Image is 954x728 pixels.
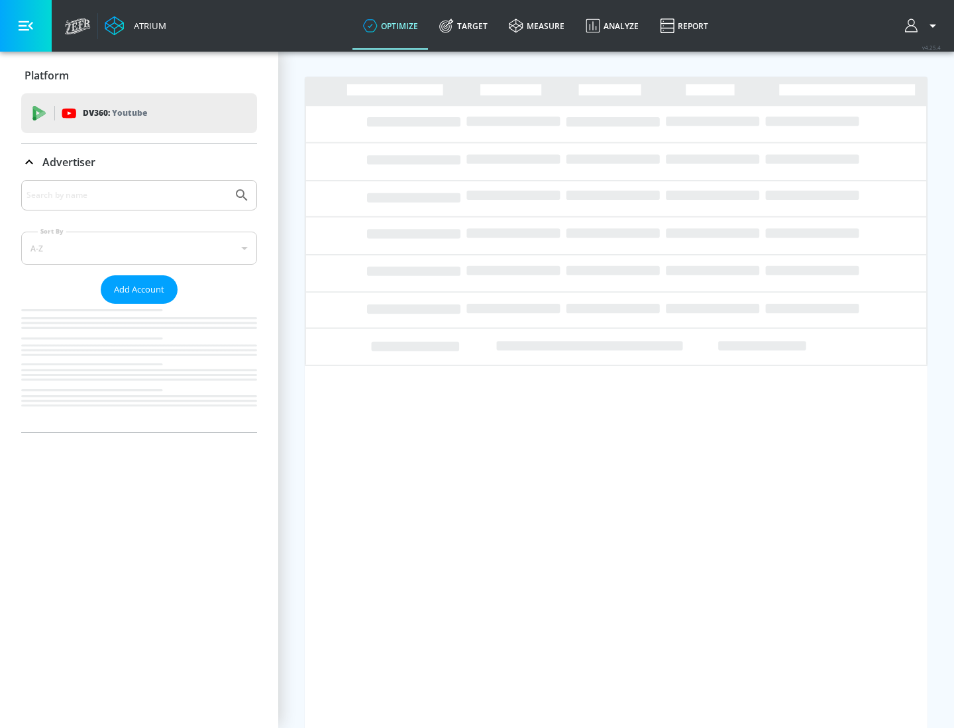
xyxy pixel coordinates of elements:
a: Atrium [105,16,166,36]
input: Search by name [26,187,227,204]
div: Advertiser [21,180,257,432]
nav: list of Advertiser [21,304,257,432]
label: Sort By [38,227,66,236]
div: Platform [21,57,257,94]
div: A-Z [21,232,257,265]
a: Report [649,2,719,50]
div: DV360: Youtube [21,93,257,133]
p: Platform [25,68,69,83]
button: Add Account [101,275,178,304]
a: Target [429,2,498,50]
div: Advertiser [21,144,257,181]
p: Youtube [112,106,147,120]
a: Analyze [575,2,649,50]
p: DV360: [83,106,147,120]
p: Advertiser [42,155,95,169]
a: optimize [352,2,429,50]
span: Add Account [114,282,164,297]
div: Atrium [129,20,166,32]
span: v 4.25.4 [922,44,941,51]
a: measure [498,2,575,50]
